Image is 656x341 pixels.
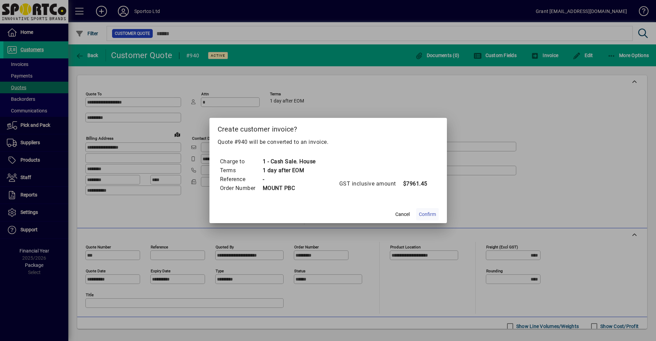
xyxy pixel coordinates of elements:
td: Charge to [220,157,262,166]
button: Confirm [416,208,439,220]
td: $7961.45 [403,179,430,188]
span: Confirm [419,211,436,218]
td: 1 day after EOM [262,166,316,175]
td: Order Number [220,184,262,193]
p: Quote #940 will be converted to an invoice. [218,138,439,146]
td: - [262,175,316,184]
td: MOUNT PBC [262,184,316,193]
button: Cancel [392,208,413,220]
td: Terms [220,166,262,175]
span: Cancel [395,211,410,218]
h2: Create customer invoice? [209,118,447,138]
td: Reference [220,175,262,184]
td: GST inclusive amount [339,179,403,188]
td: 1 - Cash Sale. House [262,157,316,166]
